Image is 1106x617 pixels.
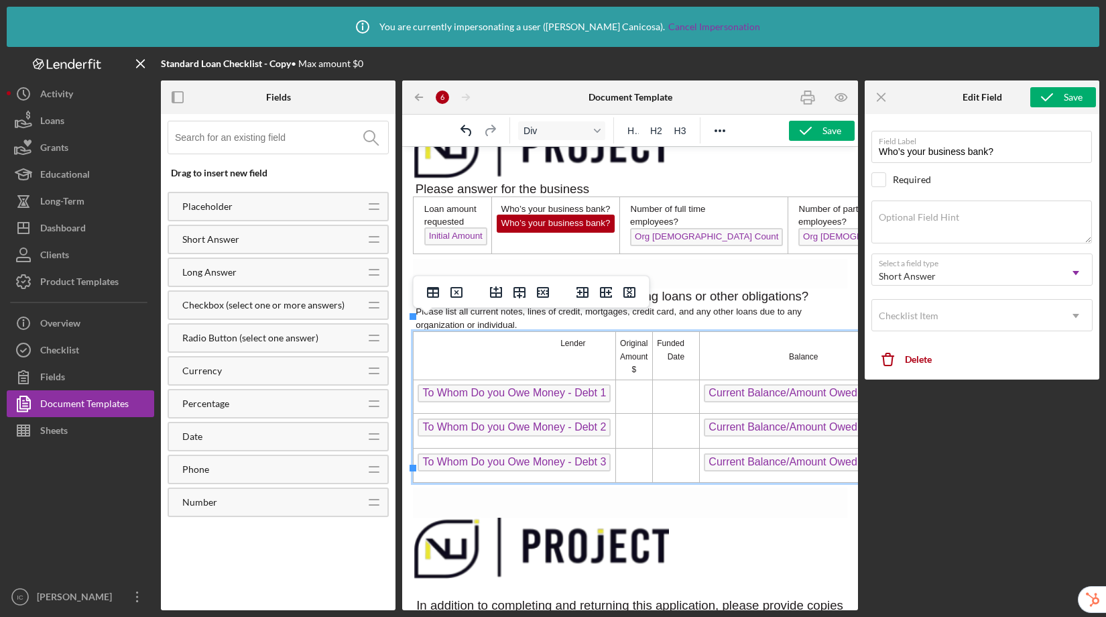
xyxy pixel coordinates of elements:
[228,81,381,99] span: Org [DEMOGRAPHIC_DATA] Count
[34,583,121,614] div: [PERSON_NAME]
[255,192,282,201] span: Funded
[302,306,501,325] span: Current Balance/Amount Owed - Debt 3
[668,21,760,32] a: Cancel Impersonation
[15,237,208,256] span: To Whom Do you Owe Money - Debt 1
[169,234,357,245] div: Short Answer
[266,92,291,103] div: Fields
[13,160,400,183] span: Please list all current notes, lines of credit, mortgages, credit card, and any other loans due t...
[7,107,154,134] button: Loans
[40,268,119,298] div: Product Templates
[40,363,65,394] div: Fields
[7,337,154,363] button: Checklist
[228,70,381,94] span: employees?
[674,125,686,136] span: H3
[622,121,644,140] button: Heading 1
[879,271,936,282] div: Short Answer
[7,215,154,241] button: Dashboard
[822,121,841,141] div: Save
[40,161,90,191] div: Educational
[905,346,932,373] div: Delete
[445,283,468,302] button: Delete table
[879,212,959,223] label: Optional Field Hint
[7,417,154,444] button: Sheets
[479,121,501,140] button: Redo
[161,58,291,69] b: Standard Loan Checklist - Copy
[13,142,406,156] span: Does your small business have any existing loans or other obligations?
[40,417,68,447] div: Sheets
[1030,87,1096,107] button: Save
[169,497,357,508] div: Number
[397,57,476,67] span: Number of part time
[7,134,154,161] button: Grants
[40,188,84,218] div: Long-Term
[15,306,208,325] span: To Whom Do you Owe Money - Debt 3
[879,131,1092,146] label: Field Label
[40,241,69,272] div: Clients
[627,125,639,136] span: H1
[7,390,154,417] button: Document Templates
[396,81,549,99] span: Org [DEMOGRAPHIC_DATA] Count
[571,283,594,302] button: Insert column before
[40,337,79,367] div: Checklist
[7,241,154,268] button: Clients
[12,371,267,432] img: AD_4nXdlLybmN3Hu0MwkeLeXoDhnv25icRLLu2R5pD6HVX_M8XR-qWiHcGTVm256Oxd8Iv_J-4kCgDLIQ7FAOhX9eVjFbulbF...
[302,237,501,256] span: Current Balance/Amount Owed - Debt 1
[169,366,357,376] div: Currency
[963,92,1002,103] div: Edit Field
[169,201,357,212] div: Placeholder
[95,68,213,86] span: Field is not assigned to a checklist item
[169,333,357,343] div: Radio Button (select one answer)
[40,107,64,137] div: Loans
[218,192,245,201] span: Original
[169,431,357,442] div: Date
[436,91,449,104] div: 6
[169,300,357,311] div: Checkbox (select one or more answers)
[1064,87,1083,107] div: Save
[7,188,154,215] button: Long-Term
[893,174,931,185] div: Required
[7,583,154,610] button: IC[PERSON_NAME]
[595,283,617,302] button: Insert column after
[169,267,357,278] div: Long Answer
[346,10,760,44] div: You are currently impersonating a user ( [PERSON_NAME] Canicosa ).
[508,283,531,302] button: Insert row after
[169,398,357,409] div: Percentage
[161,58,363,69] div: • Max amount $0
[7,310,154,337] a: Overview
[7,80,154,107] button: Activity
[879,311,938,321] div: Checklist Item
[485,283,507,302] button: Insert row before
[22,57,85,94] span: Loan amount requested
[650,125,662,136] span: H2
[22,80,85,99] span: Initial Amount
[40,390,129,420] div: Document Templates
[524,125,589,136] span: Div
[175,121,388,154] input: Search for an existing field
[871,346,945,373] button: Delete
[7,161,154,188] button: Educational
[15,272,208,290] span: To Whom Do you Owe Money - Debt 2
[589,92,672,103] b: Document Template
[302,272,501,290] span: Current Balance/Amount Owed - Debt 2
[518,121,605,140] button: Format Div
[229,57,304,67] span: Number of full time
[40,80,73,111] div: Activity
[422,283,444,302] button: Table properties
[14,451,441,480] span: In addition to completing and returning this application, please provide copies of:
[13,35,187,49] span: Please answer for the business
[169,464,357,475] div: Phone
[218,205,245,227] span: Amount $
[40,134,68,164] div: Grants
[7,363,154,390] button: Fields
